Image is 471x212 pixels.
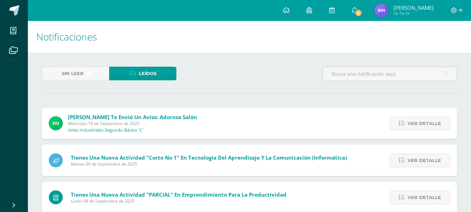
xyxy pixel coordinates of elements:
input: Busca una notificación aquí [323,67,457,81]
a: Leídos [109,67,176,80]
span: Ver detalle [408,117,441,130]
span: Ver detalle [408,154,441,167]
span: (2) [86,67,93,80]
span: Sin leer [62,67,84,80]
span: Miércoles 10 de Septiembre de 2025 [68,120,197,126]
span: 2 [355,9,362,17]
span: [PERSON_NAME] [394,4,434,11]
span: Ver detalle [408,191,441,204]
p: Artes Industriales Segundo Básico 'C' [68,127,143,133]
span: Leídos [139,67,157,80]
span: Lunes 08 de Septiembre de 2025 [71,198,287,204]
span: Notificaciones [36,30,97,43]
span: Martes 09 de Septiembre de 2025 [71,161,347,167]
a: Sin leer(2) [42,67,109,80]
span: Tienes una nueva actividad "Corto No 1" En Tecnología del Aprendizaje y la Comunicación (Informát... [71,154,347,161]
span: Mi Perfil [394,10,434,16]
img: 7c13cc226d4004e41d066015556fb6a9.png [374,3,388,17]
img: fd23069c3bd5c8dde97a66a86ce78287.png [49,116,63,130]
span: [PERSON_NAME] te envió un aviso: Adornos salón [68,114,197,120]
span: Tienes una nueva actividad "PARCIAL" En Emprendimiento para la Productividad [71,191,287,198]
